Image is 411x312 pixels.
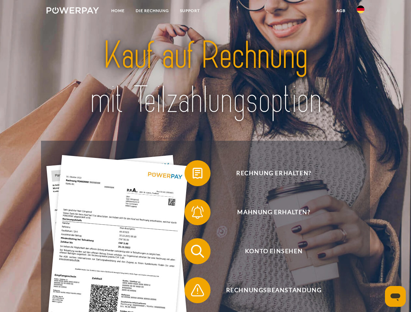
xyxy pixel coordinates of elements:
iframe: Schaltfläche zum Öffnen des Messaging-Fensters [385,286,406,307]
img: qb_warning.svg [189,282,206,298]
button: Konto einsehen [185,238,354,264]
img: qb_bill.svg [189,165,206,181]
img: logo-powerpay-white.svg [47,7,99,14]
span: Rechnungsbeanstandung [194,277,353,303]
span: Konto einsehen [194,238,353,264]
a: SUPPORT [174,5,205,17]
span: Mahnung erhalten? [194,199,353,225]
img: de [357,6,364,13]
span: Rechnung erhalten? [194,160,353,186]
button: Rechnungsbeanstandung [185,277,354,303]
button: Mahnung erhalten? [185,199,354,225]
img: qb_bell.svg [189,204,206,220]
a: Home [106,5,130,17]
a: agb [331,5,351,17]
img: title-powerpay_de.svg [62,31,349,124]
img: qb_search.svg [189,243,206,259]
button: Rechnung erhalten? [185,160,354,186]
a: DIE RECHNUNG [130,5,174,17]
